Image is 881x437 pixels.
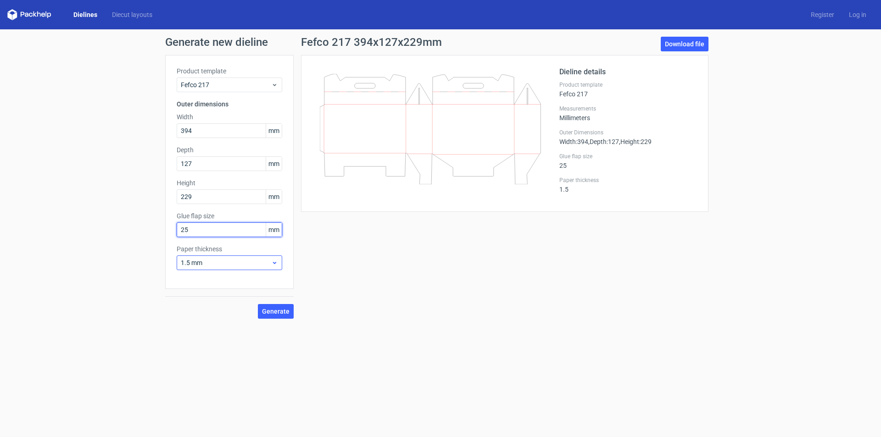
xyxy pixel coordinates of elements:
[661,37,708,51] a: Download file
[559,105,697,112] label: Measurements
[177,211,282,221] label: Glue flap size
[266,157,282,171] span: mm
[559,81,697,98] div: Fefco 217
[559,153,697,160] label: Glue flap size
[559,66,697,77] h2: Dieline details
[559,81,697,89] label: Product template
[559,105,697,122] div: Millimeters
[803,10,842,19] a: Register
[177,145,282,155] label: Depth
[301,37,442,48] h1: Fefco 217 394x127x229mm
[559,129,697,136] label: Outer Dimensions
[177,112,282,122] label: Width
[559,177,697,184] label: Paper thickness
[559,177,697,193] div: 1.5
[105,10,160,19] a: Diecut layouts
[588,138,619,145] span: , Depth : 127
[559,138,588,145] span: Width : 394
[619,138,652,145] span: , Height : 229
[177,178,282,188] label: Height
[177,244,282,254] label: Paper thickness
[177,100,282,109] h3: Outer dimensions
[266,190,282,204] span: mm
[258,304,294,319] button: Generate
[266,124,282,138] span: mm
[165,37,716,48] h1: Generate new dieline
[181,258,271,267] span: 1.5 mm
[266,223,282,237] span: mm
[262,308,290,315] span: Generate
[66,10,105,19] a: Dielines
[177,66,282,76] label: Product template
[181,80,271,89] span: Fefco 217
[559,153,697,169] div: 25
[842,10,874,19] a: Log in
